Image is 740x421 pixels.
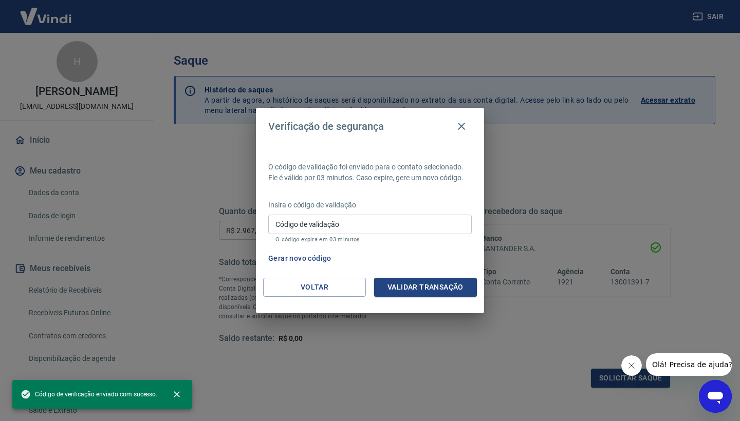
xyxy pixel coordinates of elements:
iframe: Botão para abrir a janela de mensagens [699,380,732,413]
button: Validar transação [374,278,477,297]
p: O código de validação foi enviado para o contato selecionado. Ele é válido por 03 minutos. Caso e... [268,162,472,183]
iframe: Fechar mensagem [621,355,642,376]
span: Olá! Precisa de ajuda? [6,7,86,15]
p: O código expira em 03 minutos. [275,236,465,243]
h4: Verificação de segurança [268,120,384,132]
button: Voltar [263,278,366,297]
button: close [165,383,188,406]
p: Insira o código de validação [268,200,472,210]
button: Gerar novo código [264,249,336,268]
span: Código de verificação enviado com sucesso. [21,389,157,399]
iframe: Mensagem da empresa [646,353,732,376]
